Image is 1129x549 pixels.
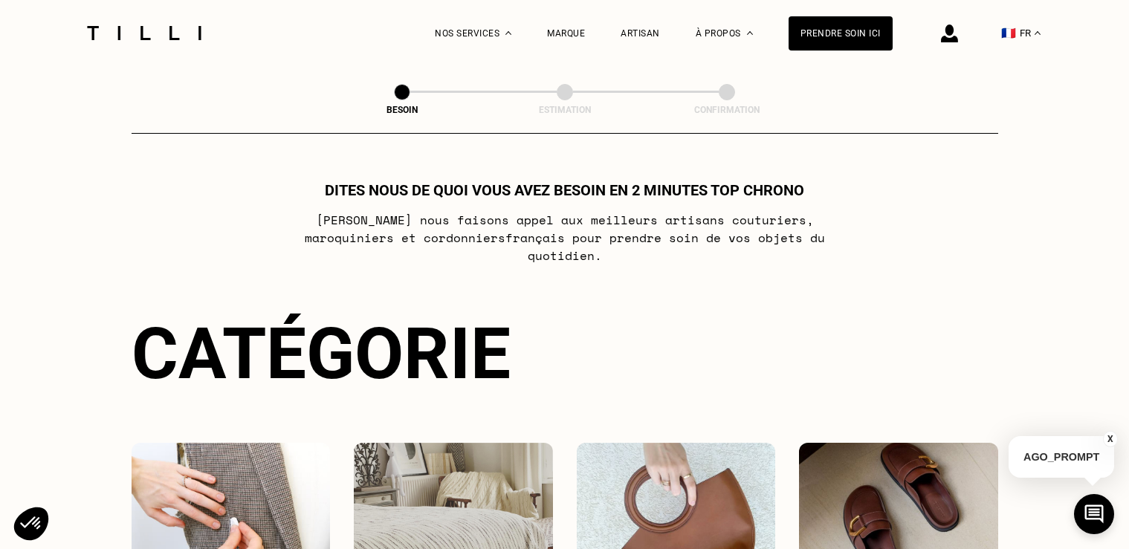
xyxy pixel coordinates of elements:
[547,28,585,39] a: Marque
[653,105,801,115] div: Confirmation
[328,105,476,115] div: Besoin
[270,211,859,264] p: [PERSON_NAME] nous faisons appel aux meilleurs artisans couturiers , maroquiniers et cordonniers ...
[941,25,958,42] img: icône connexion
[132,312,998,395] div: Catégorie
[82,26,207,40] img: Logo du service de couturière Tilli
[621,28,660,39] a: Artisan
[1009,436,1114,478] p: AGO_PROMPT
[491,105,639,115] div: Estimation
[747,31,753,35] img: Menu déroulant à propos
[789,16,893,51] a: Prendre soin ici
[325,181,804,199] h1: Dites nous de quoi vous avez besoin en 2 minutes top chrono
[1001,26,1016,40] span: 🇫🇷
[1103,431,1118,447] button: X
[1035,31,1041,35] img: menu déroulant
[505,31,511,35] img: Menu déroulant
